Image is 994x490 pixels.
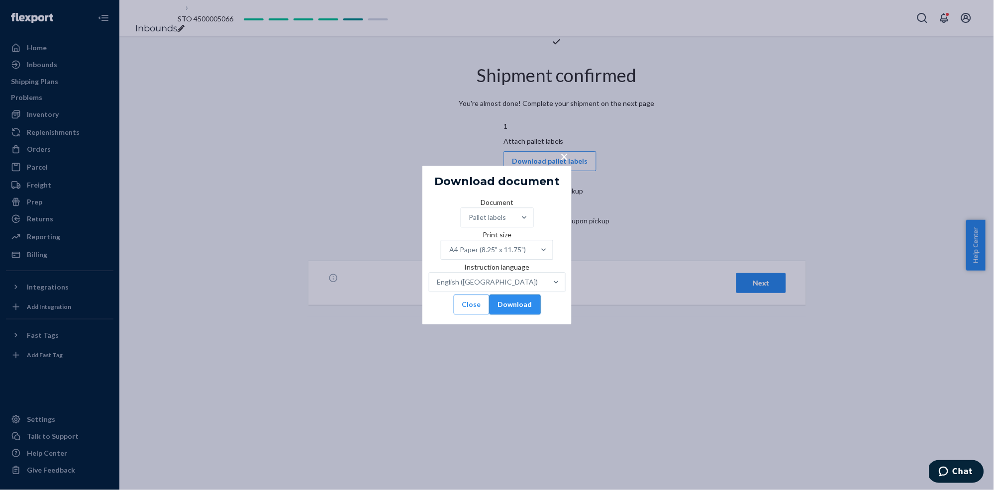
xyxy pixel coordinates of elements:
[483,230,511,239] span: Print size
[481,198,513,206] span: Document
[434,176,560,188] h5: Download document
[506,212,507,222] input: DocumentPallet labels
[469,212,506,222] div: Pallet labels
[561,148,569,165] span: ×
[526,245,527,255] input: Print sizeA4 Paper (8.25" x 11.75")
[929,460,984,485] iframe: Opens a widget where you can chat to one of our agents
[538,277,539,287] input: Instruction languageEnglish ([GEOGRAPHIC_DATA])
[465,263,530,271] span: Instruction language
[449,245,526,255] div: A4 Paper (8.25" x 11.75")
[437,277,538,287] div: English ([GEOGRAPHIC_DATA])
[454,294,490,314] button: Close
[490,294,541,314] button: Download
